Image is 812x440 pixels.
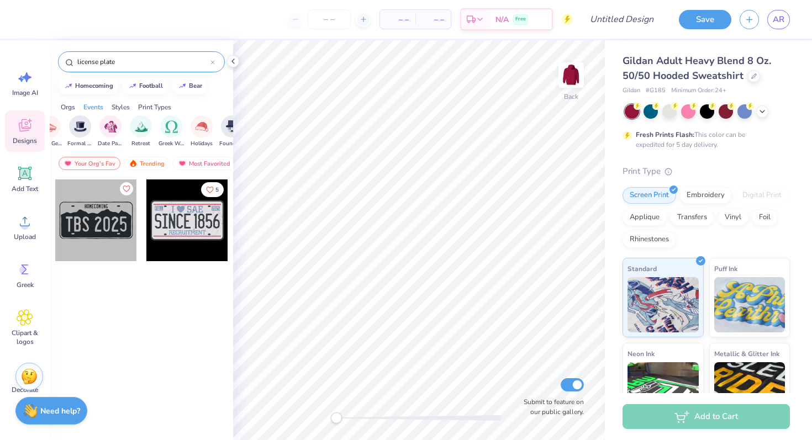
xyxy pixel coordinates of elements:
span: Minimum Order: 24 + [671,86,726,96]
div: filter for Founder’s Day [219,115,245,148]
div: homecoming [75,83,113,89]
input: Try "Alpha" [76,56,210,67]
label: Submit to feature on our public gallery. [518,397,584,417]
button: filter button [37,115,62,148]
img: Back [560,64,582,86]
div: filter for Retreat [130,115,152,148]
div: Most Favorited [173,157,235,170]
div: Applique [623,209,667,226]
span: Founder’s Day [219,140,245,148]
div: This color can be expedited for 5 day delivery. [636,130,772,150]
img: Formal & Semi Image [74,120,87,133]
img: trending.gif [129,160,138,167]
button: filter button [191,115,213,148]
button: Like [120,182,133,195]
img: Standard [628,277,699,332]
div: Screen Print [623,187,676,204]
div: Events [83,102,103,112]
div: football [139,83,163,89]
div: Accessibility label [331,412,342,423]
span: Image AI [12,88,38,97]
span: PR & General [37,140,62,148]
div: Your Org's Fav [59,157,120,170]
span: Greek Week [159,140,184,148]
span: Upload [14,232,36,241]
input: – – [308,9,351,29]
button: filter button [98,115,123,148]
div: filter for Date Parties & Socials [98,115,123,148]
div: bear [189,83,202,89]
span: – – [387,14,409,25]
img: trend_line.gif [64,83,73,89]
img: Date Parties & Socials Image [104,120,117,133]
div: Print Type [623,165,790,178]
span: AR [773,13,784,26]
span: Add Text [12,184,38,193]
span: Gildan [623,86,640,96]
img: Puff Ink [714,277,785,332]
img: Holidays Image [196,120,208,133]
img: most_fav.gif [178,160,187,167]
strong: Fresh Prints Flash: [636,130,694,139]
span: Clipart & logos [7,328,43,346]
div: Back [564,92,578,102]
span: – – [422,14,444,25]
div: Trending [124,157,170,170]
span: Decorate [12,385,38,394]
button: homecoming [58,78,118,94]
span: Free [515,15,526,23]
button: filter button [159,115,184,148]
span: Designs [13,136,37,145]
span: Puff Ink [714,263,737,274]
input: Untitled Design [581,8,662,30]
div: Transfers [670,209,714,226]
span: Formal & Semi [67,140,93,148]
img: trend_line.gif [178,83,187,89]
div: filter for PR & General [37,115,62,148]
button: Like [201,182,224,197]
img: Neon Ink [628,362,699,417]
button: filter button [67,115,93,148]
div: Print Types [138,102,171,112]
div: Foil [752,209,778,226]
span: Holidays [191,140,213,148]
span: N/A [495,14,509,25]
strong: Need help? [40,406,80,416]
img: Retreat Image [135,120,147,133]
div: Rhinestones [623,231,676,248]
button: Save [679,10,731,29]
div: filter for Formal & Semi [67,115,93,148]
img: Founder’s Day Image [226,120,238,133]
div: Embroidery [679,187,732,204]
div: Styles [112,102,130,112]
span: Greek [17,280,34,289]
span: Standard [628,263,657,274]
span: 5 [215,187,219,193]
div: filter for Greek Week [159,115,184,148]
button: filter button [130,115,152,148]
img: trend_line.gif [128,83,137,89]
img: Metallic & Glitter Ink [714,362,785,417]
div: Orgs [61,102,75,112]
span: Metallic & Glitter Ink [714,348,779,359]
img: most_fav.gif [64,160,72,167]
span: Gildan Adult Heavy Blend 8 Oz. 50/50 Hooded Sweatshirt [623,54,771,82]
div: filter for Holidays [191,115,213,148]
button: football [122,78,168,94]
div: Digital Print [735,187,789,204]
span: Date Parties & Socials [98,140,123,148]
img: Greek Week Image [165,120,178,133]
span: Neon Ink [628,348,655,359]
div: Vinyl [718,209,748,226]
span: # G185 [646,86,666,96]
img: PR & General Image [44,120,56,133]
button: bear [172,78,207,94]
button: filter button [219,115,245,148]
a: AR [767,10,790,29]
span: Retreat [131,140,150,148]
